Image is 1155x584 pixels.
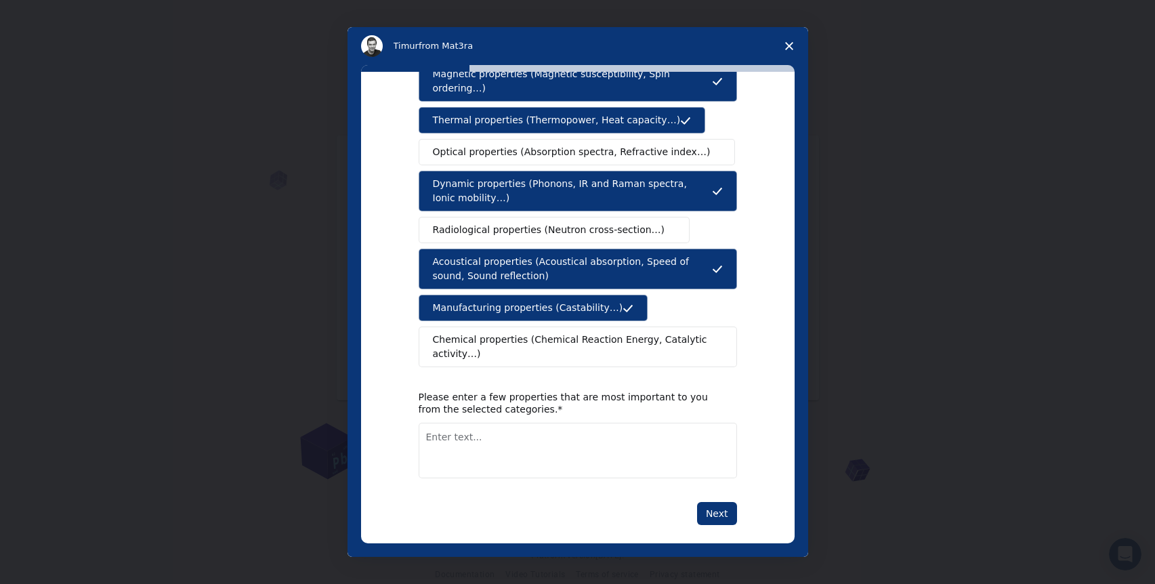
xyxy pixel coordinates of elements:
button: Manufacturing properties (Castability…) [419,295,648,321]
button: Optical properties (Absorption spectra, Refractive index…) [419,139,736,165]
span: Dynamic properties (Phonons, IR and Raman spectra, Ionic mobility…) [433,177,712,205]
img: Profile image for Timur [361,35,383,57]
span: Support [28,9,77,22]
button: Radiological properties (Neutron cross-section…) [419,217,690,243]
button: Magnetic properties (Magnetic susceptibility, Spin ordering…) [419,61,737,102]
span: Chemical properties (Chemical Reaction Energy, Catalytic activity…) [433,333,713,361]
span: Radiological properties (Neutron cross-section…) [433,223,665,237]
span: Optical properties (Absorption spectra, Refractive index…) [433,145,711,159]
span: Magnetic properties (Magnetic susceptibility, Spin ordering…) [433,67,712,96]
div: Please enter a few properties that are most important to you from the selected categories. [419,391,717,415]
span: Manufacturing properties (Castability…) [433,301,623,315]
button: Next [697,502,737,525]
span: Close survey [770,27,808,65]
span: Acoustical properties (Acoustical absorption, Speed of sound, Sound reflection) [433,255,712,283]
button: Chemical properties (Chemical Reaction Energy, Catalytic activity…) [419,327,737,367]
span: Thermal properties (Thermopower, Heat capacity…) [433,113,681,127]
textarea: Enter text... [419,423,737,478]
button: Thermal properties (Thermopower, Heat capacity…) [419,107,706,133]
span: from Mat3ra [419,41,473,51]
span: Timur [394,41,419,51]
button: Acoustical properties (Acoustical absorption, Speed of sound, Sound reflection) [419,249,737,289]
button: Dynamic properties (Phonons, IR and Raman spectra, Ionic mobility…) [419,171,737,211]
